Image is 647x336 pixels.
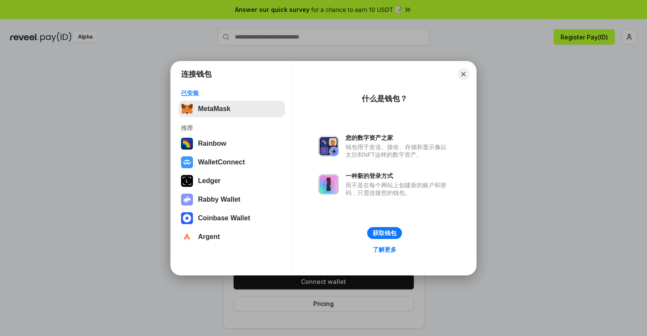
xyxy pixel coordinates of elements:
div: 什么是钱包？ [362,94,407,104]
button: Close [457,68,469,80]
img: svg+xml,%3Csvg%20xmlns%3D%22http%3A%2F%2Fwww.w3.org%2F2000%2Fsvg%22%20fill%3D%22none%22%20viewBox... [181,194,193,205]
div: 已安装 [181,89,282,97]
h1: 连接钱包 [181,69,212,79]
div: 钱包用于发送、接收、存储和显示像以太坊和NFT这样的数字资产。 [346,143,451,158]
img: svg+xml,%3Csvg%20xmlns%3D%22http%3A%2F%2Fwww.w3.org%2F2000%2Fsvg%22%20width%3D%2228%22%20height%3... [181,175,193,187]
div: Rainbow [198,140,226,147]
button: 获取钱包 [367,227,402,239]
div: Ledger [198,177,220,185]
a: 了解更多 [368,244,402,255]
img: svg+xml,%3Csvg%20width%3D%22120%22%20height%3D%22120%22%20viewBox%3D%220%200%20120%20120%22%20fil... [181,138,193,150]
div: 了解更多 [373,246,396,253]
button: WalletConnect [178,154,285,171]
img: svg+xml,%3Csvg%20width%3D%2228%22%20height%3D%2228%22%20viewBox%3D%220%200%2028%2028%22%20fill%3D... [181,156,193,168]
button: Rabby Wallet [178,191,285,208]
button: Ledger [178,172,285,189]
button: MetaMask [178,100,285,117]
div: MetaMask [198,105,230,113]
div: 您的数字资产之家 [346,134,451,142]
div: WalletConnect [198,158,245,166]
div: 推荐 [181,124,282,132]
img: svg+xml,%3Csvg%20fill%3D%22none%22%20height%3D%2233%22%20viewBox%3D%220%200%2035%2033%22%20width%... [181,103,193,115]
div: Argent [198,233,220,241]
div: 而不是在每个网站上创建新的账户和密码，只需连接您的钱包。 [346,181,451,197]
img: svg+xml,%3Csvg%20width%3D%2228%22%20height%3D%2228%22%20viewBox%3D%220%200%2028%2028%22%20fill%3D... [181,212,193,224]
div: 获取钱包 [373,229,396,237]
img: svg+xml,%3Csvg%20xmlns%3D%22http%3A%2F%2Fwww.w3.org%2F2000%2Fsvg%22%20fill%3D%22none%22%20viewBox... [318,136,339,156]
button: Argent [178,228,285,245]
div: Rabby Wallet [198,196,240,203]
div: 一种新的登录方式 [346,172,451,180]
img: svg+xml,%3Csvg%20xmlns%3D%22http%3A%2F%2Fwww.w3.org%2F2000%2Fsvg%22%20fill%3D%22none%22%20viewBox... [318,174,339,194]
button: Rainbow [178,135,285,152]
div: Coinbase Wallet [198,214,250,222]
button: Coinbase Wallet [178,210,285,227]
img: svg+xml,%3Csvg%20width%3D%2228%22%20height%3D%2228%22%20viewBox%3D%220%200%2028%2028%22%20fill%3D... [181,231,193,243]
